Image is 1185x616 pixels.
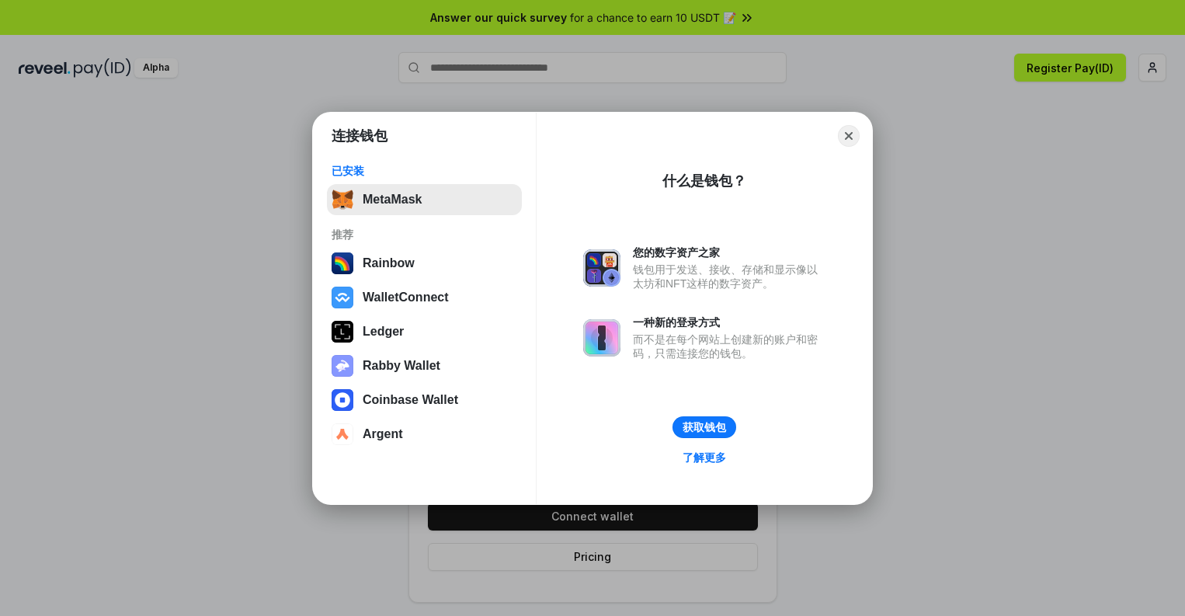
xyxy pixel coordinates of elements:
a: 了解更多 [673,447,735,468]
button: Coinbase Wallet [327,385,522,416]
button: Ledger [327,316,522,347]
div: 您的数字资产之家 [633,245,825,259]
div: 一种新的登录方式 [633,315,825,329]
div: 推荐 [332,228,517,242]
img: svg+xml,%3Csvg%20width%3D%22120%22%20height%3D%22120%22%20viewBox%3D%220%200%20120%20120%22%20fil... [332,252,353,274]
div: Argent [363,427,403,441]
div: Rainbow [363,256,415,270]
button: MetaMask [327,184,522,215]
img: svg+xml,%3Csvg%20xmlns%3D%22http%3A%2F%2Fwww.w3.org%2F2000%2Fsvg%22%20width%3D%2228%22%20height%3... [332,321,353,343]
img: svg+xml,%3Csvg%20xmlns%3D%22http%3A%2F%2Fwww.w3.org%2F2000%2Fsvg%22%20fill%3D%22none%22%20viewBox... [583,249,620,287]
img: svg+xml,%3Csvg%20xmlns%3D%22http%3A%2F%2Fwww.w3.org%2F2000%2Fsvg%22%20fill%3D%22none%22%20viewBox... [583,319,620,357]
div: Ledger [363,325,404,339]
div: 了解更多 [683,451,726,465]
button: Close [838,125,860,147]
img: svg+xml,%3Csvg%20width%3D%2228%22%20height%3D%2228%22%20viewBox%3D%220%200%2028%2028%22%20fill%3D... [332,287,353,308]
div: 已安装 [332,164,517,178]
h1: 连接钱包 [332,127,387,145]
img: svg+xml,%3Csvg%20width%3D%2228%22%20height%3D%2228%22%20viewBox%3D%220%200%2028%2028%22%20fill%3D... [332,389,353,411]
div: 钱包用于发送、接收、存储和显示像以太坊和NFT这样的数字资产。 [633,263,825,291]
button: WalletConnect [327,282,522,313]
button: Argent [327,419,522,450]
button: Rainbow [327,248,522,279]
img: svg+xml,%3Csvg%20fill%3D%22none%22%20height%3D%2233%22%20viewBox%3D%220%200%2035%2033%22%20width%... [332,189,353,211]
button: Rabby Wallet [327,350,522,381]
div: Coinbase Wallet [363,393,458,407]
div: 什么是钱包？ [662,172,746,190]
div: 获取钱包 [683,420,726,434]
div: WalletConnect [363,291,449,305]
div: MetaMask [363,193,422,207]
img: svg+xml,%3Csvg%20width%3D%2228%22%20height%3D%2228%22%20viewBox%3D%220%200%2028%2028%22%20fill%3D... [332,423,353,445]
div: Rabby Wallet [363,359,440,373]
img: svg+xml,%3Csvg%20xmlns%3D%22http%3A%2F%2Fwww.w3.org%2F2000%2Fsvg%22%20fill%3D%22none%22%20viewBox... [332,355,353,377]
button: 获取钱包 [672,416,736,438]
div: 而不是在每个网站上创建新的账户和密码，只需连接您的钱包。 [633,332,825,360]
